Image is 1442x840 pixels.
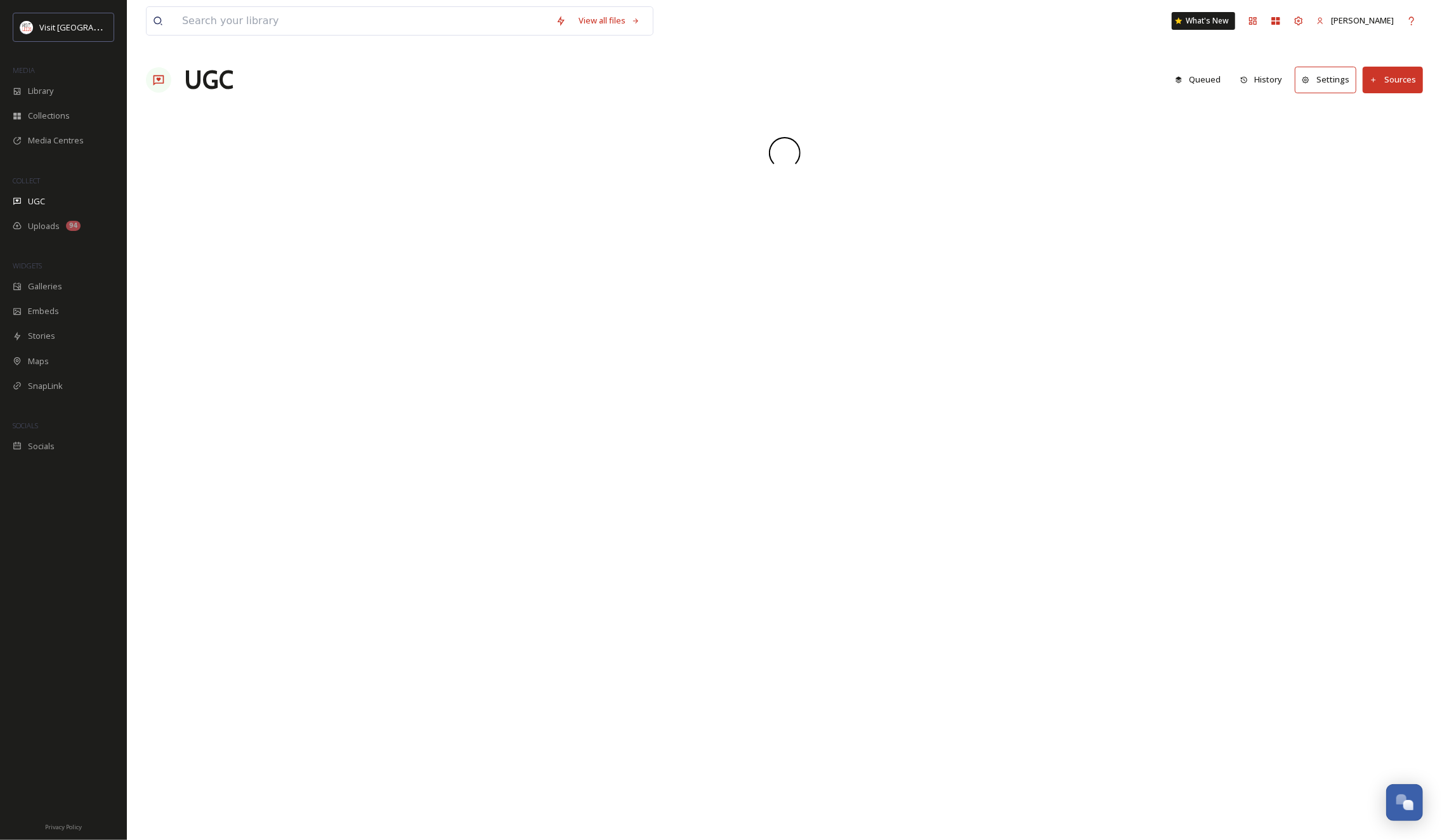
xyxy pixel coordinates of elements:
[28,135,84,147] span: Media Centres
[28,110,70,122] span: Collections
[28,220,60,232] span: Uploads
[1169,67,1234,92] a: Queued
[28,195,45,207] span: UGC
[28,330,55,342] span: Stories
[184,61,233,99] a: UGC
[28,440,55,452] span: Socials
[13,421,38,430] span: SOCIALS
[1234,67,1295,92] a: History
[28,305,59,317] span: Embeds
[28,355,49,367] span: Maps
[1234,67,1289,92] button: History
[13,176,40,185] span: COLLECT
[20,21,33,34] img: download%20(3).png
[28,85,53,97] span: Library
[1363,67,1423,93] button: Sources
[572,8,646,33] a: View all files
[28,380,63,392] span: SnapLink
[1331,15,1394,26] span: [PERSON_NAME]
[1169,67,1228,92] button: Queued
[1386,784,1423,821] button: Open Chat
[1172,12,1235,30] a: What's New
[1295,67,1356,93] button: Settings
[1310,8,1400,33] a: [PERSON_NAME]
[66,221,81,231] div: 94
[39,21,138,33] span: Visit [GEOGRAPHIC_DATA]
[28,280,62,292] span: Galleries
[176,7,549,35] input: Search your library
[45,823,82,831] span: Privacy Policy
[13,65,35,75] span: MEDIA
[1295,67,1363,93] a: Settings
[13,261,42,270] span: WIDGETS
[45,818,82,834] a: Privacy Policy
